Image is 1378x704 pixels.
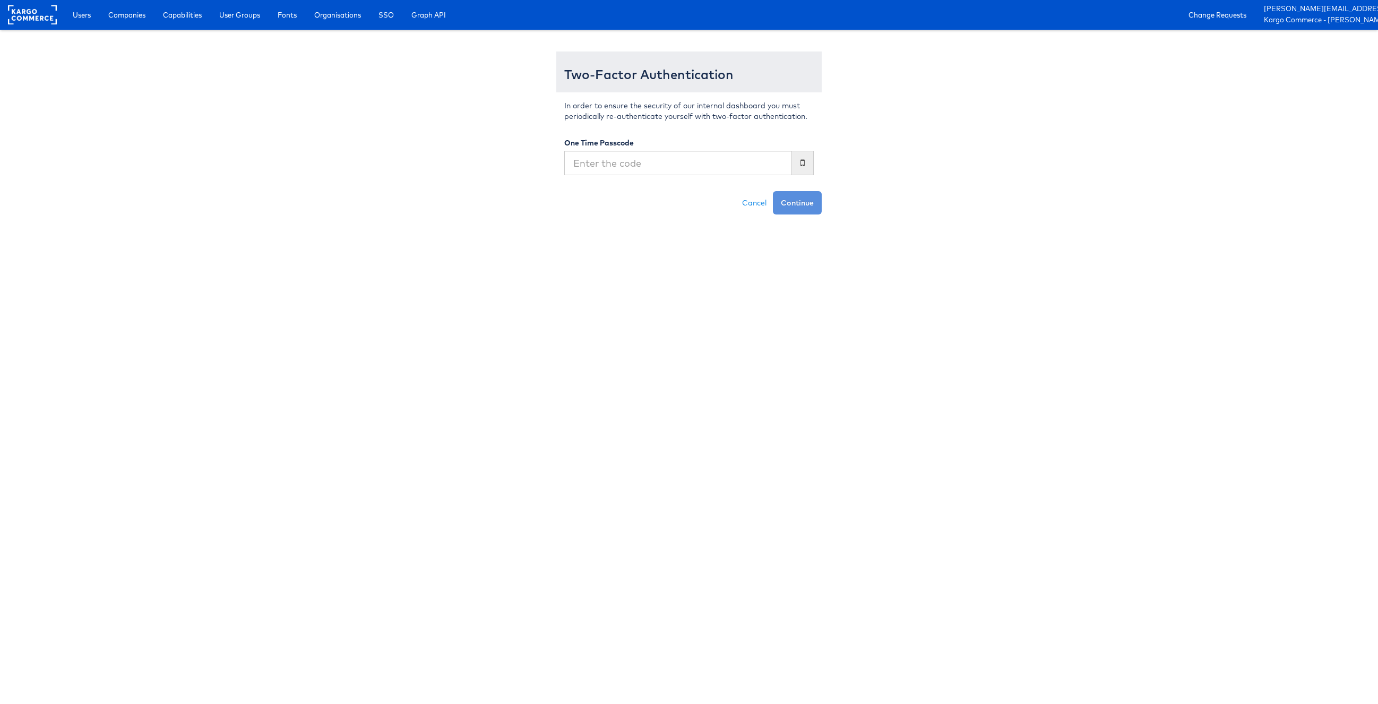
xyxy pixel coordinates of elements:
[219,10,260,20] span: User Groups
[108,10,145,20] span: Companies
[411,10,446,20] span: Graph API
[163,10,202,20] span: Capabilities
[306,5,369,24] a: Organisations
[73,10,91,20] span: Users
[1181,5,1254,24] a: Change Requests
[773,191,822,214] button: Continue
[211,5,268,24] a: User Groups
[378,10,394,20] span: SSO
[1264,4,1370,15] a: [PERSON_NAME][EMAIL_ADDRESS][PERSON_NAME][DOMAIN_NAME]
[736,191,773,214] a: Cancel
[278,10,297,20] span: Fonts
[564,100,814,122] p: In order to ensure the security of our internal dashboard you must periodically re-authenticate y...
[564,151,792,175] input: Enter the code
[564,67,814,81] h3: Two-Factor Authentication
[403,5,454,24] a: Graph API
[564,138,634,148] label: One Time Passcode
[155,5,210,24] a: Capabilities
[314,10,361,20] span: Organisations
[371,5,402,24] a: SSO
[65,5,99,24] a: Users
[100,5,153,24] a: Companies
[270,5,305,24] a: Fonts
[1264,15,1370,26] a: Kargo Commerce - [PERSON_NAME]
